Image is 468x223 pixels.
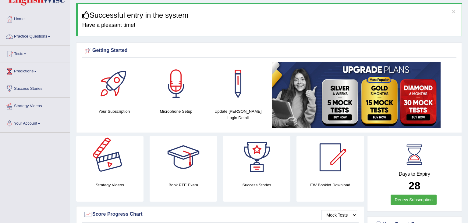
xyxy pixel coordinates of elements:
[223,182,290,188] h4: Success Stories
[0,98,70,113] a: Strategy Videos
[82,11,457,19] h3: Successful entry in the system
[0,80,70,96] a: Success Stories
[272,62,441,128] img: small5.jpg
[391,195,437,205] a: Renew Subscription
[0,46,70,61] a: Tests
[83,46,455,55] div: Getting Started
[82,22,457,28] h4: Have a pleasant time!
[409,180,420,192] b: 28
[0,115,70,130] a: Your Account
[0,11,70,26] a: Home
[0,63,70,78] a: Predictions
[452,8,456,15] button: ×
[76,182,144,188] h4: Strategy Videos
[0,28,70,43] a: Practice Questions
[83,210,357,219] div: Score Progress Chart
[374,171,455,177] h4: Days to Expiry
[86,108,142,115] h4: Your Subscription
[150,182,217,188] h4: Book PTE Exam
[210,108,266,121] h4: Update [PERSON_NAME] Login Detail
[296,182,364,188] h4: EW Booklet Download
[148,108,204,115] h4: Microphone Setup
